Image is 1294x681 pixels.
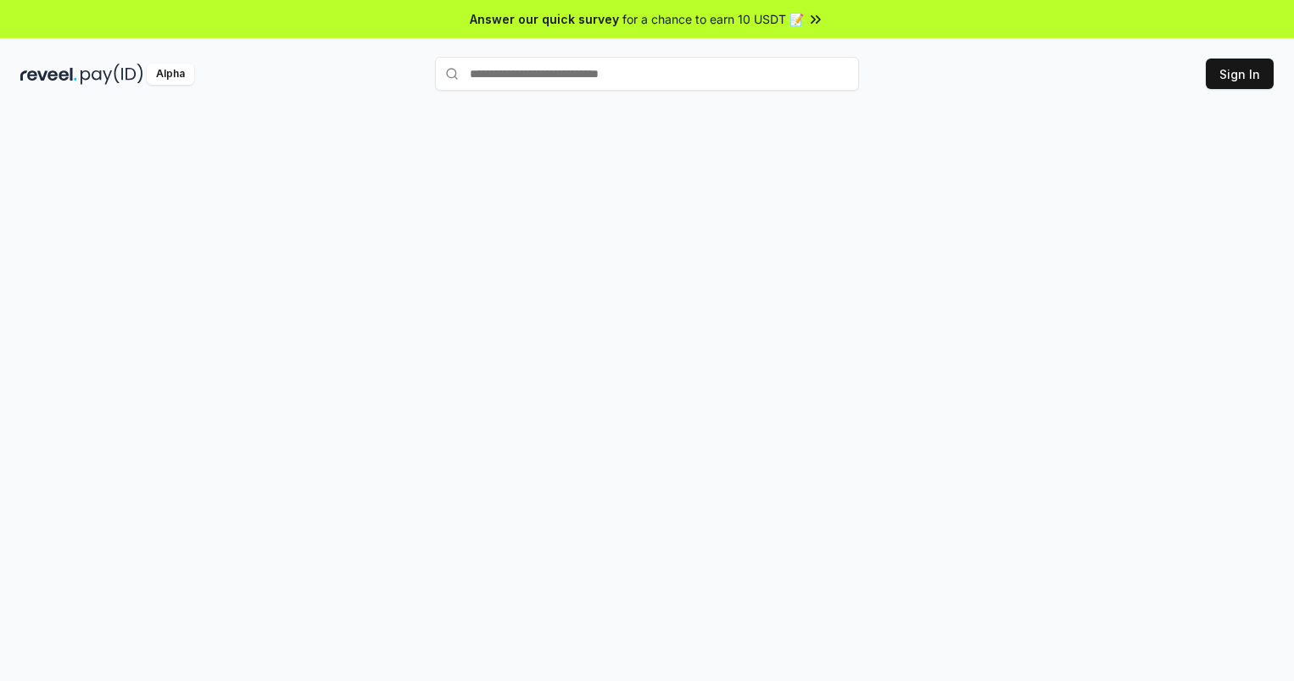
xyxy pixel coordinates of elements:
span: Answer our quick survey [470,10,619,28]
div: Alpha [147,64,194,85]
img: pay_id [81,64,143,85]
img: reveel_dark [20,64,77,85]
button: Sign In [1206,59,1274,89]
span: for a chance to earn 10 USDT 📝 [622,10,804,28]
